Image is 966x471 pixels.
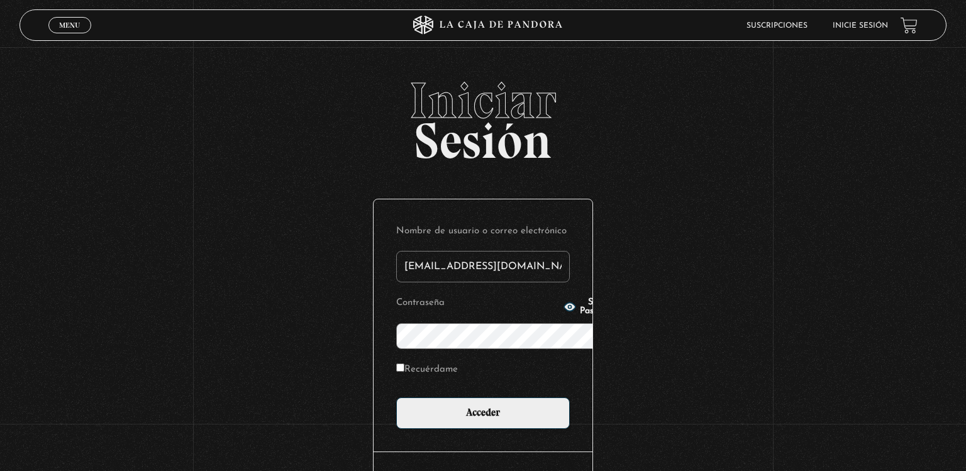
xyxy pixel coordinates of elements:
[563,298,616,316] button: Show Password
[580,298,616,316] span: Show Password
[19,75,947,126] span: Iniciar
[901,16,918,33] a: View your shopping cart
[19,75,947,156] h2: Sesión
[833,22,888,30] a: Inicie sesión
[55,32,85,41] span: Cerrar
[396,294,560,313] label: Contraseña
[396,363,404,372] input: Recuérdame
[396,397,570,429] input: Acceder
[396,222,570,241] label: Nombre de usuario o correo electrónico
[747,22,808,30] a: Suscripciones
[59,21,80,29] span: Menu
[396,360,458,380] label: Recuérdame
